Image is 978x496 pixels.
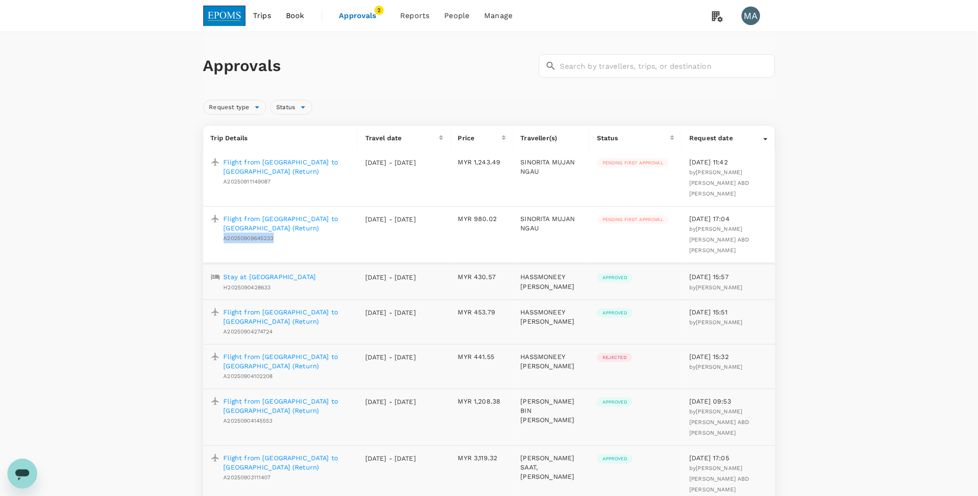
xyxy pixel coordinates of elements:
p: [DATE] - [DATE] [365,215,416,224]
span: by [689,226,750,254]
div: Status [270,100,312,115]
div: Travel date [365,133,439,143]
span: by [689,284,742,291]
div: MA [742,7,760,25]
span: by [689,319,742,326]
p: [DATE] 17:05 [689,453,767,463]
p: [DATE] - [DATE] [365,158,416,167]
a: Flight from [GEOGRAPHIC_DATA] to [GEOGRAPHIC_DATA] (Return) [224,307,350,326]
p: MYR 3,119.32 [458,453,506,463]
p: [DATE] - [DATE] [365,397,416,406]
span: [PERSON_NAME] [PERSON_NAME] ABD [PERSON_NAME] [689,465,750,493]
span: by [689,408,750,436]
span: by [689,364,742,370]
p: MYR 441.55 [458,352,506,361]
img: EPOMS SDN BHD [203,6,246,26]
p: MYR 1,208.38 [458,397,506,406]
p: HASSMONEEY [PERSON_NAME] [521,352,582,371]
input: Search by travellers, trips, or destination [560,54,775,78]
span: Pending first approval [597,160,669,166]
p: SINORITA MUJAN NGAU [521,214,582,233]
span: Approved [597,274,633,281]
span: A20250911149087 [224,178,271,185]
span: A20250904274724 [224,328,273,335]
p: [DATE] 09:53 [689,397,767,406]
a: Flight from [GEOGRAPHIC_DATA] to [GEOGRAPHIC_DATA] (Return) [224,214,350,233]
p: [DATE] 17:04 [689,214,767,223]
div: Status [597,133,670,143]
p: [DATE] - [DATE] [365,308,416,317]
span: [PERSON_NAME] [696,284,743,291]
span: A20250904145553 [224,418,273,424]
span: Status [271,103,301,112]
p: [PERSON_NAME] SAAT, [PERSON_NAME] [521,453,582,481]
p: MYR 430.57 [458,272,506,281]
span: H2025090428633 [224,284,271,291]
p: [DATE] 15:57 [689,272,767,281]
span: [PERSON_NAME] [PERSON_NAME] ABD [PERSON_NAME] [689,408,750,436]
p: HASSMONEEY [PERSON_NAME] [521,307,582,326]
span: Approved [597,310,633,316]
p: [DATE] 15:51 [689,307,767,317]
p: [DATE] - [DATE] [365,273,416,282]
span: Trips [253,10,271,21]
p: HASSMONEEY [PERSON_NAME] [521,272,582,291]
div: Request type [203,100,267,115]
span: [PERSON_NAME] [696,319,743,326]
h1: Approvals [203,56,535,76]
span: [PERSON_NAME] [PERSON_NAME] ABD [PERSON_NAME] [689,169,750,197]
span: Book [286,10,304,21]
span: by [689,465,750,493]
span: [PERSON_NAME] [PERSON_NAME] ABD [PERSON_NAME] [689,226,750,254]
p: [DATE] 15:32 [689,352,767,361]
span: People [445,10,470,21]
p: [DATE] - [DATE] [365,454,416,463]
p: [DATE] 11:42 [689,157,767,167]
span: A20250909645233 [224,235,274,241]
span: [PERSON_NAME] [696,364,743,370]
span: Approvals [339,10,386,21]
iframe: Button to launch messaging window [7,459,37,489]
span: 2 [375,6,384,15]
p: Trip Details [211,133,350,143]
p: Traveller(s) [521,133,582,143]
a: Stay at [GEOGRAPHIC_DATA] [224,272,316,281]
span: Pending first approval [597,216,669,223]
div: Price [458,133,502,143]
span: Approved [597,399,633,405]
a: Flight from [GEOGRAPHIC_DATA] to [GEOGRAPHIC_DATA] (Return) [224,157,350,176]
div: Request date [689,133,763,143]
p: MYR 453.79 [458,307,506,317]
p: [DATE] - [DATE] [365,352,416,362]
span: Request type [204,103,255,112]
span: Reports [401,10,430,21]
p: [PERSON_NAME] BIN [PERSON_NAME] [521,397,582,424]
p: MYR 1,243.49 [458,157,506,167]
span: by [689,169,750,197]
a: Flight from [GEOGRAPHIC_DATA] to [GEOGRAPHIC_DATA] (Return) [224,352,350,371]
p: SINORITA MUJAN NGAU [521,157,582,176]
a: Flight from [GEOGRAPHIC_DATA] to [GEOGRAPHIC_DATA] (Return) [224,397,350,415]
span: A20250904102208 [224,373,273,379]
span: Rejected [597,354,632,361]
span: Approved [597,456,633,462]
p: MYR 980.02 [458,214,506,223]
a: Flight from [GEOGRAPHIC_DATA] to [GEOGRAPHIC_DATA] (Return) [224,453,350,472]
span: Manage [484,10,512,21]
span: A20250903111407 [224,474,271,481]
